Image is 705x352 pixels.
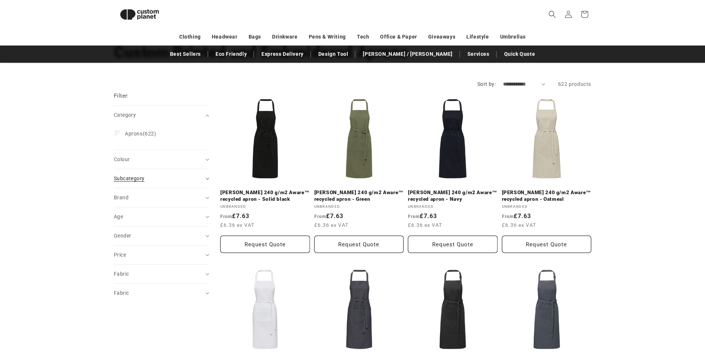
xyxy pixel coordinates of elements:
[502,189,592,202] a: [PERSON_NAME] 240 g/m2 Aware™ recycled apron - Oatmeal
[466,30,489,43] a: Lifestyle
[583,273,705,352] iframe: Chat Widget
[125,131,143,137] span: Aprons
[114,246,209,264] summary: Price
[314,236,404,253] button: Request Quote
[500,48,539,61] a: Quick Quote
[212,30,238,43] a: Headwear
[258,48,307,61] a: Express Delivery
[500,30,526,43] a: Umbrellas
[114,175,144,181] span: Subcategory
[428,30,455,43] a: Giveaways
[114,207,209,226] summary: Age (0 selected)
[502,236,592,253] button: Request Quote
[114,265,209,283] summary: Fabric (0 selected)
[249,30,261,43] a: Bags
[125,130,156,137] span: (622)
[220,236,310,253] button: Request Quote
[315,48,352,61] a: Design Tool
[114,271,129,277] span: Fabric
[114,214,123,219] span: Age
[114,112,136,118] span: Category
[179,30,201,43] a: Clothing
[114,195,129,200] span: Brand
[359,48,456,61] a: [PERSON_NAME] / [PERSON_NAME]
[357,30,369,43] a: Tech
[166,48,205,61] a: Best Sellers
[114,169,209,188] summary: Subcategory (0 selected)
[544,6,560,22] summary: Search
[380,30,417,43] a: Office & Paper
[114,284,209,302] summary: Fabric (0 selected)
[114,290,129,296] span: Fabric
[212,48,250,61] a: Eco Friendly
[114,252,126,258] span: Price
[114,92,129,100] h2: Filter:
[314,189,404,202] a: [PERSON_NAME] 240 g/m2 Aware™ recycled apron - Green
[220,189,310,202] a: [PERSON_NAME] 240 g/m2 Aware™ recycled apron - Solid black
[408,236,498,253] button: Request Quote
[477,81,496,87] label: Sort by:
[114,3,165,26] img: Custom Planet
[114,156,130,162] span: Colour
[408,189,498,202] a: [PERSON_NAME] 240 g/m2 Aware™ recycled apron - Navy
[114,233,131,239] span: Gender
[114,150,209,169] summary: Colour (0 selected)
[114,106,209,124] summary: Category (0 selected)
[272,30,297,43] a: Drinkware
[464,48,493,61] a: Services
[114,188,209,207] summary: Brand (0 selected)
[114,226,209,245] summary: Gender (0 selected)
[558,81,591,87] span: 622 products
[309,30,346,43] a: Pens & Writing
